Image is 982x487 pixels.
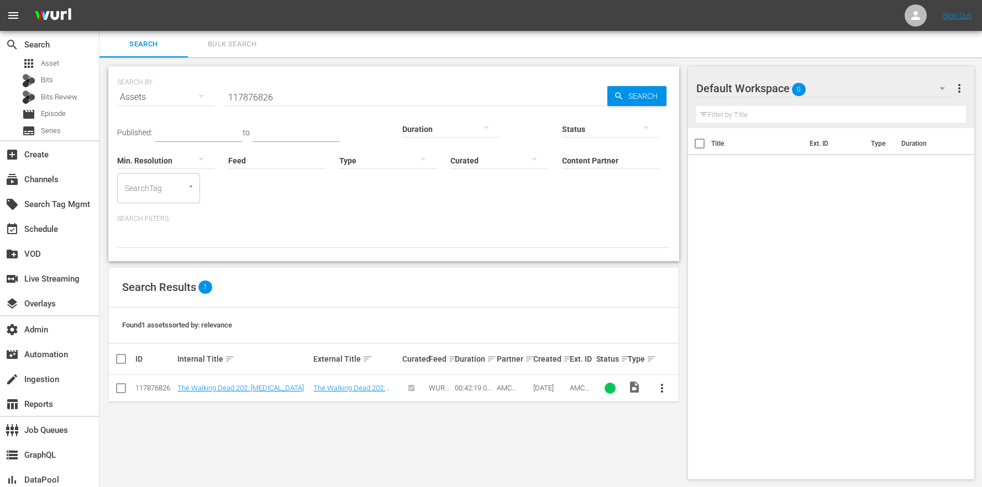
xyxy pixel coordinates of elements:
div: Feed [429,352,451,366]
div: Created [533,352,566,366]
span: Search [106,38,181,51]
span: sort [225,354,235,364]
span: Bits [41,75,53,86]
div: Assets [117,82,214,113]
div: 117876826 [135,384,174,392]
button: Open [186,181,196,192]
div: Ext. ID [570,354,592,363]
span: Schedule [6,223,19,236]
span: Channels [6,173,19,186]
span: Found 1 assets sorted by: relevance [122,321,232,329]
div: ID [135,354,174,363]
a: The Walking Dead 202: [MEDICAL_DATA] [177,384,304,392]
span: Reports [6,398,19,411]
div: Type [628,352,645,366]
span: AMCNVR0000020838 [570,384,590,417]
span: to [243,128,250,137]
div: Default Workspace [696,73,955,104]
span: Episode [22,108,35,121]
span: Search [6,38,19,51]
span: VOD [6,247,19,261]
p: Search Filters: [117,214,670,224]
span: sort [487,354,497,364]
th: Duration [895,128,961,159]
span: Live Streaming [6,272,19,285]
span: Published: [117,128,153,137]
button: Search [607,86,666,106]
a: The Walking Dead 202: [MEDICAL_DATA] [313,384,390,400]
th: Title [711,128,804,159]
span: Asset [22,57,35,70]
div: Status [596,352,624,366]
span: more_vert [953,82,966,95]
div: External Title [313,352,399,366]
span: Admin [6,323,19,336]
div: Curated [402,354,425,363]
span: Ingestion [6,373,19,386]
th: Type [864,128,895,159]
div: Bits [22,74,35,87]
span: sort [363,354,372,364]
span: Job Queues [6,424,19,437]
div: Partner [497,352,530,366]
span: Automation [6,348,19,361]
span: Asset [41,58,59,69]
div: 00:42:19.000 [455,384,493,392]
a: Sign Out [943,11,972,20]
span: Search Tag Mgmt [6,198,19,211]
button: more_vert [953,75,966,102]
span: sort [448,354,458,364]
span: 0 [792,78,806,101]
span: Search Results [122,280,196,294]
span: 1 [198,280,212,294]
div: Duration [455,352,493,366]
span: Series [22,124,35,137]
span: AMC Networks [497,384,527,400]
span: sort [563,354,573,364]
span: Create [6,148,19,161]
span: sort [621,354,631,364]
span: more_vert [655,382,669,395]
span: DataPool [6,473,19,486]
span: GraphQL [6,448,19,462]
div: Bits Review [22,91,35,104]
span: Bulk Search [195,38,270,51]
span: Search [624,86,666,106]
span: WURL Feed [429,384,449,400]
div: [DATE] [533,384,566,392]
th: Ext. ID [803,128,864,159]
span: sort [525,354,535,364]
div: Internal Title [177,352,310,366]
button: more_vert [649,375,675,401]
span: menu [7,9,20,22]
span: Episode [41,108,66,119]
img: ans4CAIJ8jUAAAAAAAAAAAAAAAAAAAAAAAAgQb4GAAAAAAAAAAAAAAAAAAAAAAAAJMjXAAAAAAAAAAAAAAAAAAAAAAAAgAT5G... [27,3,80,29]
span: Series [41,125,61,136]
span: Video [628,380,641,394]
span: Overlays [6,297,19,310]
span: Bits Review [41,92,77,103]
